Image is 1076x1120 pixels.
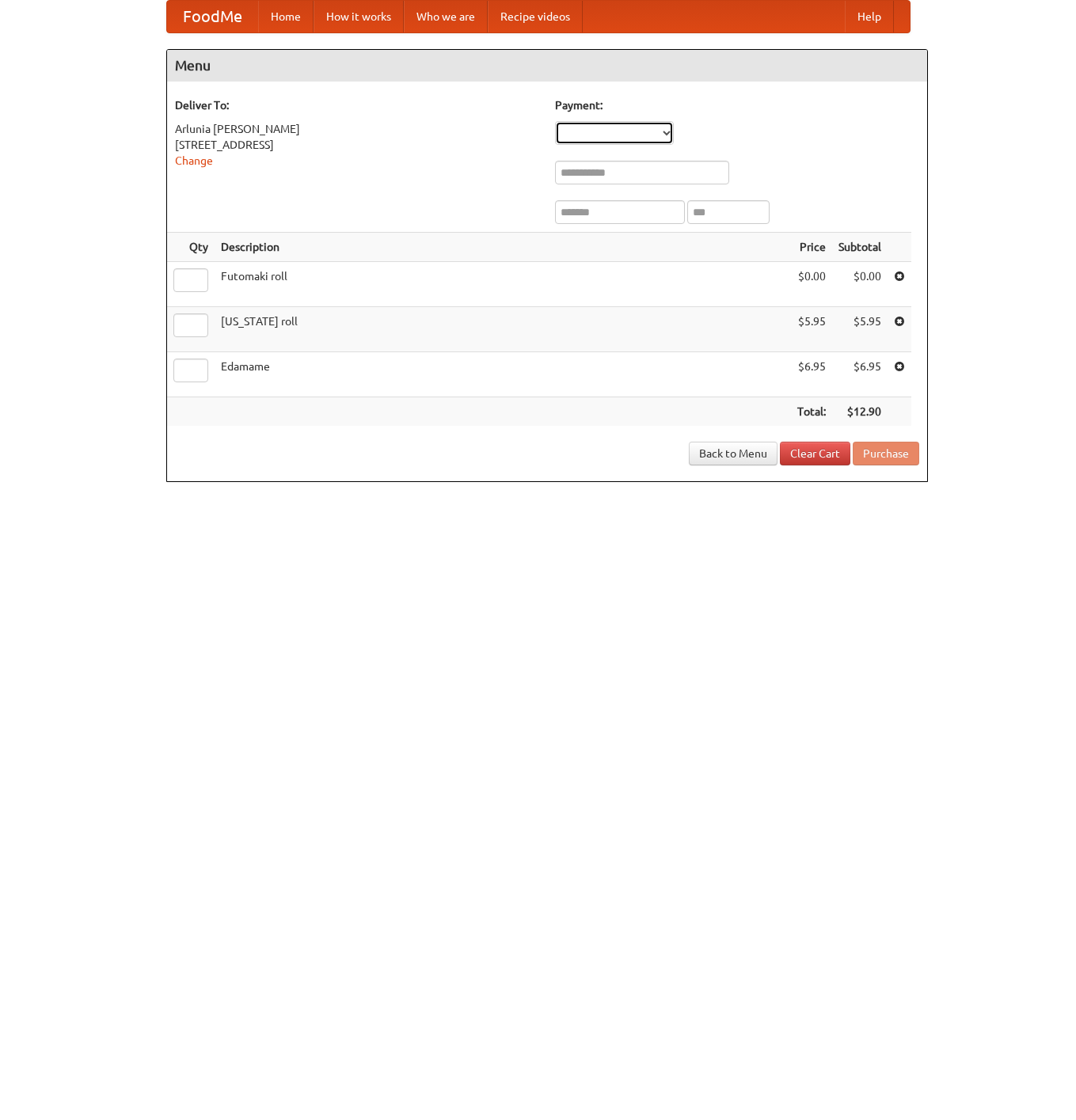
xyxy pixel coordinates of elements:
td: $6.95 [832,352,888,397]
a: Clear Cart [780,442,850,465]
div: Arlunia [PERSON_NAME] [175,121,539,137]
td: [US_STATE] roll [215,307,791,352]
a: Home [258,1,314,32]
td: $0.00 [832,262,888,307]
a: Recipe videos [488,1,583,32]
td: Futomaki roll [215,262,791,307]
th: Total: [791,397,832,427]
a: Help [845,1,894,32]
h5: Payment: [555,97,919,113]
td: Edamame [215,352,791,397]
a: Who we are [404,1,488,32]
td: $6.95 [791,352,832,397]
td: $5.95 [832,307,888,352]
td: $0.00 [791,262,832,307]
div: [STREET_ADDRESS] [175,137,539,153]
h4: Menu [167,50,927,82]
button: Purchase [853,442,919,465]
a: How it works [314,1,404,32]
h5: Deliver To: [175,97,539,113]
th: Qty [167,233,215,262]
th: Description [215,233,791,262]
th: $12.90 [832,397,888,427]
a: FoodMe [167,1,258,32]
a: Back to Menu [689,442,778,465]
td: $5.95 [791,307,832,352]
th: Subtotal [832,233,888,262]
a: Change [175,154,213,167]
th: Price [791,233,832,262]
